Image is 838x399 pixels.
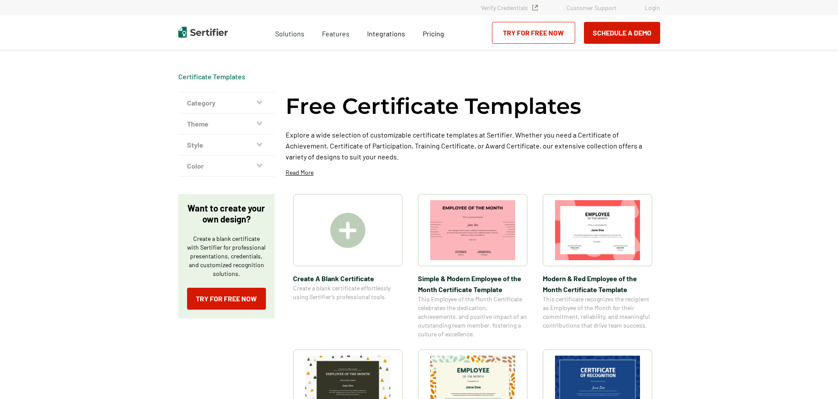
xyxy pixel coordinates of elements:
[178,72,245,81] a: Certificate Templates
[492,22,575,44] a: Try for Free Now
[543,295,652,330] span: This certificate recognizes the recipient as Employee of the Month for their commitment, reliabil...
[543,273,652,295] span: Modern & Red Employee of the Month Certificate Template
[187,203,266,225] p: Want to create your own design?
[430,200,515,260] img: Simple & Modern Employee of the Month Certificate Template
[367,27,405,38] a: Integrations
[275,27,304,38] span: Solutions
[423,29,444,38] span: Pricing
[178,72,245,81] div: Breadcrumb
[178,92,275,113] button: Category
[481,4,538,11] a: Verify Credentials
[423,27,444,38] a: Pricing
[330,213,365,248] img: Create A Blank Certificate
[645,4,660,11] a: Login
[293,273,403,284] span: Create A Blank Certificate
[178,155,275,177] button: Color
[286,168,314,177] p: Read More
[555,200,640,260] img: Modern & Red Employee of the Month Certificate Template
[543,194,652,339] a: Modern & Red Employee of the Month Certificate TemplateModern & Red Employee of the Month Certifi...
[178,134,275,155] button: Style
[322,27,350,38] span: Features
[178,27,228,38] img: Sertifier | Digital Credentialing Platform
[178,113,275,134] button: Theme
[418,194,527,339] a: Simple & Modern Employee of the Month Certificate TemplateSimple & Modern Employee of the Month C...
[286,129,660,162] p: Explore a wide selection of customizable certificate templates at Sertifier. Whether you need a C...
[187,234,266,278] p: Create a blank certificate with Sertifier for professional presentations, credentials, and custom...
[293,284,403,301] span: Create a blank certificate effortlessly using Sertifier’s professional tools.
[418,273,527,295] span: Simple & Modern Employee of the Month Certificate Template
[532,5,538,11] img: Verified
[367,29,405,38] span: Integrations
[566,4,616,11] a: Customer Support
[418,295,527,339] span: This Employee of the Month Certificate celebrates the dedication, achievements, and positive impa...
[286,92,581,120] h1: Free Certificate Templates
[187,288,266,310] a: Try for Free Now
